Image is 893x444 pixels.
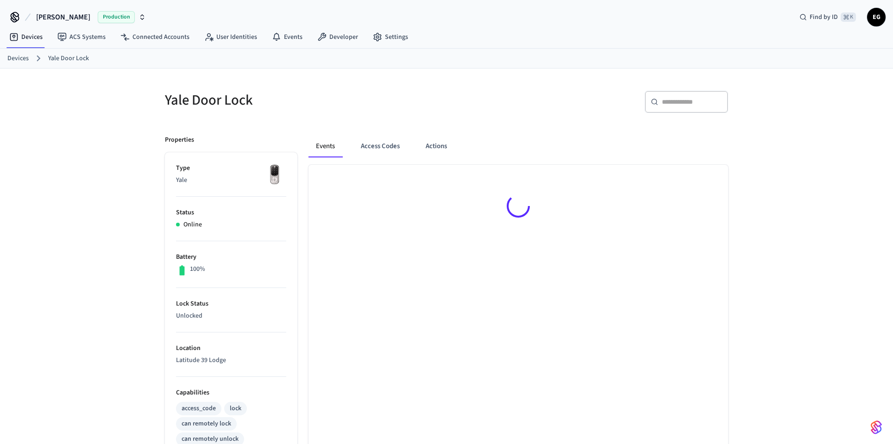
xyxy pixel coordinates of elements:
p: Latitude 39 Lodge [176,356,286,365]
div: access_code [182,404,216,413]
p: Properties [165,135,194,145]
a: Connected Accounts [113,29,197,45]
a: User Identities [197,29,264,45]
span: EG [868,9,885,25]
img: SeamLogoGradient.69752ec5.svg [871,420,882,435]
a: ACS Systems [50,29,113,45]
a: Developer [310,29,365,45]
p: 100% [190,264,205,274]
p: Status [176,208,286,218]
p: Unlocked [176,311,286,321]
button: Access Codes [353,135,407,157]
h5: Yale Door Lock [165,91,441,110]
p: Battery [176,252,286,262]
span: Find by ID [810,13,838,22]
span: Production [98,11,135,23]
a: Events [264,29,310,45]
a: Yale Door Lock [48,54,89,63]
p: Yale [176,175,286,185]
div: ant example [308,135,728,157]
span: ⌘ K [841,13,856,22]
button: Actions [418,135,454,157]
p: Online [183,220,202,230]
div: can remotely lock [182,419,231,429]
div: Find by ID⌘ K [792,9,863,25]
a: Devices [7,54,29,63]
p: Type [176,163,286,173]
div: lock [230,404,241,413]
a: Devices [2,29,50,45]
button: Events [308,135,342,157]
button: EG [867,8,886,26]
p: Capabilities [176,388,286,398]
img: Yale Assure Touchscreen Wifi Smart Lock, Satin Nickel, Front [263,163,286,187]
span: [PERSON_NAME] [36,12,90,23]
div: can remotely unlock [182,434,239,444]
a: Settings [365,29,415,45]
p: Lock Status [176,299,286,309]
p: Location [176,344,286,353]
